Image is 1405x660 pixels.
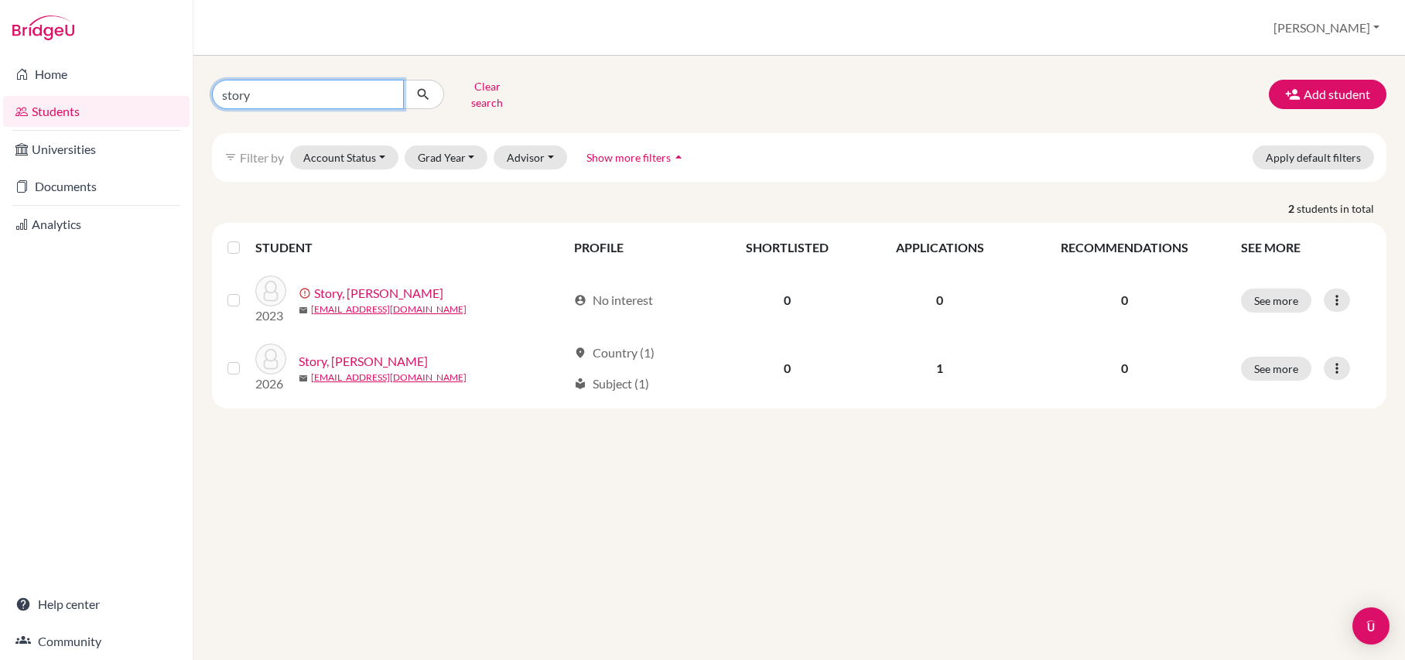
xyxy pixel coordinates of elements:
a: Students [3,96,190,127]
i: filter_list [224,151,237,163]
button: Show more filtersarrow_drop_up [573,145,699,169]
a: [EMAIL_ADDRESS][DOMAIN_NAME] [311,371,467,385]
th: SEE MORE [1232,229,1380,266]
div: Open Intercom Messenger [1352,607,1390,645]
div: Country (1) [574,344,655,362]
a: Documents [3,171,190,202]
p: 2026 [255,374,286,393]
i: arrow_drop_up [671,149,686,165]
span: location_on [574,347,586,359]
th: SHORTLISTED [713,229,862,266]
div: No interest [574,291,653,309]
button: Advisor [494,145,567,169]
div: Subject (1) [574,374,649,393]
span: local_library [574,378,586,390]
th: APPLICATIONS [862,229,1018,266]
td: 0 [713,334,862,402]
a: Story, [PERSON_NAME] [299,352,428,371]
img: Story, George [255,344,286,374]
button: Grad Year [405,145,488,169]
td: 0 [862,266,1018,334]
span: mail [299,374,308,383]
button: See more [1241,357,1311,381]
a: Community [3,626,190,657]
th: STUDENT [255,229,565,266]
a: Help center [3,589,190,620]
a: Analytics [3,209,190,240]
p: 2023 [255,306,286,325]
a: Home [3,59,190,90]
p: 0 [1027,359,1223,378]
a: Universities [3,134,190,165]
span: error_outline [299,287,314,299]
button: Clear search [444,74,530,115]
td: 0 [713,266,862,334]
span: account_circle [574,294,586,306]
a: Story, [PERSON_NAME] [314,284,443,303]
img: Story, Ava Lorell [255,275,286,306]
img: Bridge-U [12,15,74,40]
span: Filter by [240,150,284,165]
button: Apply default filters [1253,145,1374,169]
p: 0 [1027,291,1223,309]
strong: 2 [1288,200,1297,217]
a: [EMAIL_ADDRESS][DOMAIN_NAME] [311,303,467,316]
input: Find student by name... [212,80,404,109]
th: RECOMMENDATIONS [1018,229,1232,266]
span: Show more filters [586,151,671,164]
button: See more [1241,289,1311,313]
button: [PERSON_NAME] [1267,13,1386,43]
button: Add student [1269,80,1386,109]
button: Account Status [290,145,398,169]
span: mail [299,306,308,315]
td: 1 [862,334,1018,402]
span: students in total [1297,200,1386,217]
th: PROFILE [565,229,713,266]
